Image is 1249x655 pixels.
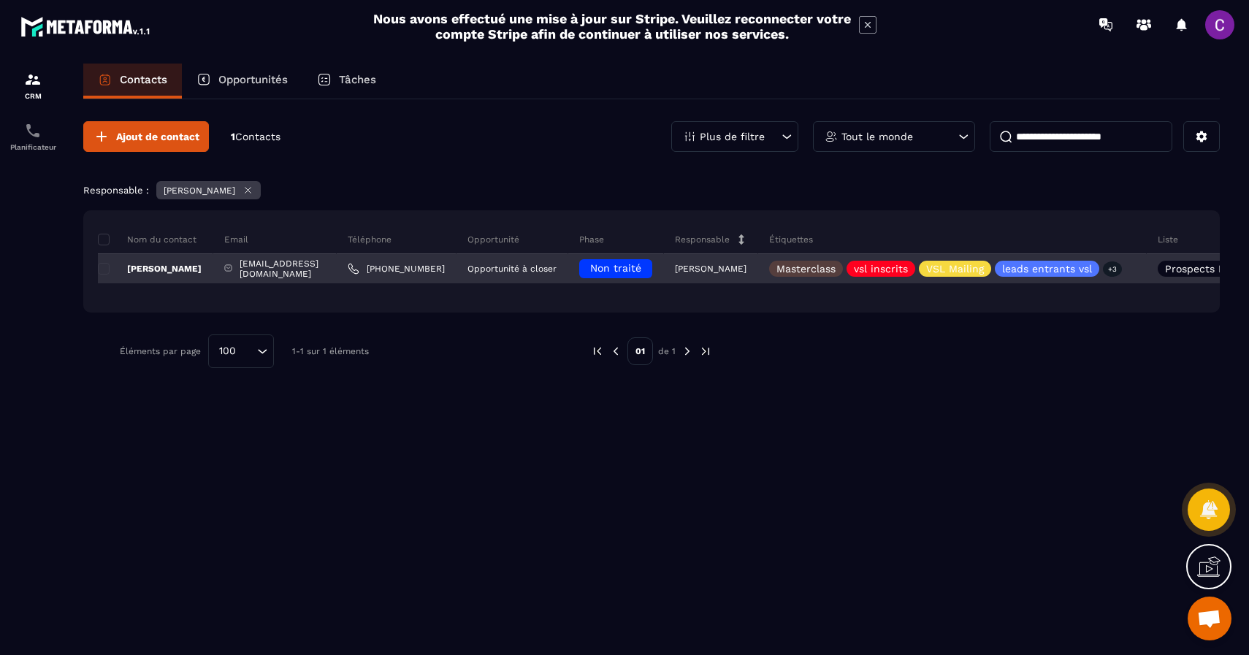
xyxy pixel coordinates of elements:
p: [PERSON_NAME] [164,185,235,196]
p: Plus de filtre [700,131,765,142]
div: Search for option [208,334,274,368]
p: 1 [231,130,280,144]
a: Opportunités [182,64,302,99]
p: Éléments par page [120,346,201,356]
p: [PERSON_NAME] [675,264,746,274]
p: Tâches [339,73,376,86]
a: Tâches [302,64,391,99]
p: CRM [4,92,62,100]
p: Opportunité à closer [467,264,557,274]
p: leads entrants vsl [1002,264,1092,274]
span: Ajout de contact [116,129,199,144]
p: [PERSON_NAME] [98,263,202,275]
img: prev [609,345,622,358]
p: Tout le monde [841,131,913,142]
p: Liste [1158,234,1178,245]
a: formationformationCRM [4,60,62,111]
p: Téléphone [348,234,391,245]
p: VSL Mailing [926,264,984,274]
p: Nom du contact [98,234,196,245]
p: Opportunité [467,234,519,245]
p: 01 [627,337,653,365]
p: Contacts [120,73,167,86]
div: Ouvrir le chat [1188,597,1231,640]
img: prev [591,345,604,358]
img: next [699,345,712,358]
button: Ajout de contact [83,121,209,152]
a: schedulerschedulerPlanificateur [4,111,62,162]
span: 100 [214,343,241,359]
input: Search for option [241,343,253,359]
p: 1-1 sur 1 éléments [292,346,369,356]
p: Masterclass [776,264,836,274]
p: Phase [579,234,604,245]
span: Non traité [590,262,641,274]
p: Étiquettes [769,234,813,245]
a: Contacts [83,64,182,99]
p: Responsable : [83,185,149,196]
p: Responsable [675,234,730,245]
p: Email [224,234,248,245]
p: vsl inscrits [854,264,908,274]
img: scheduler [24,122,42,139]
p: Planificateur [4,143,62,151]
img: logo [20,13,152,39]
p: +3 [1103,261,1122,277]
p: de 1 [658,345,676,357]
a: [PHONE_NUMBER] [348,263,445,275]
img: next [681,345,694,358]
h2: Nous avons effectué une mise à jour sur Stripe. Veuillez reconnecter votre compte Stripe afin de ... [373,11,852,42]
p: Opportunités [218,73,288,86]
img: formation [24,71,42,88]
span: Contacts [235,131,280,142]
